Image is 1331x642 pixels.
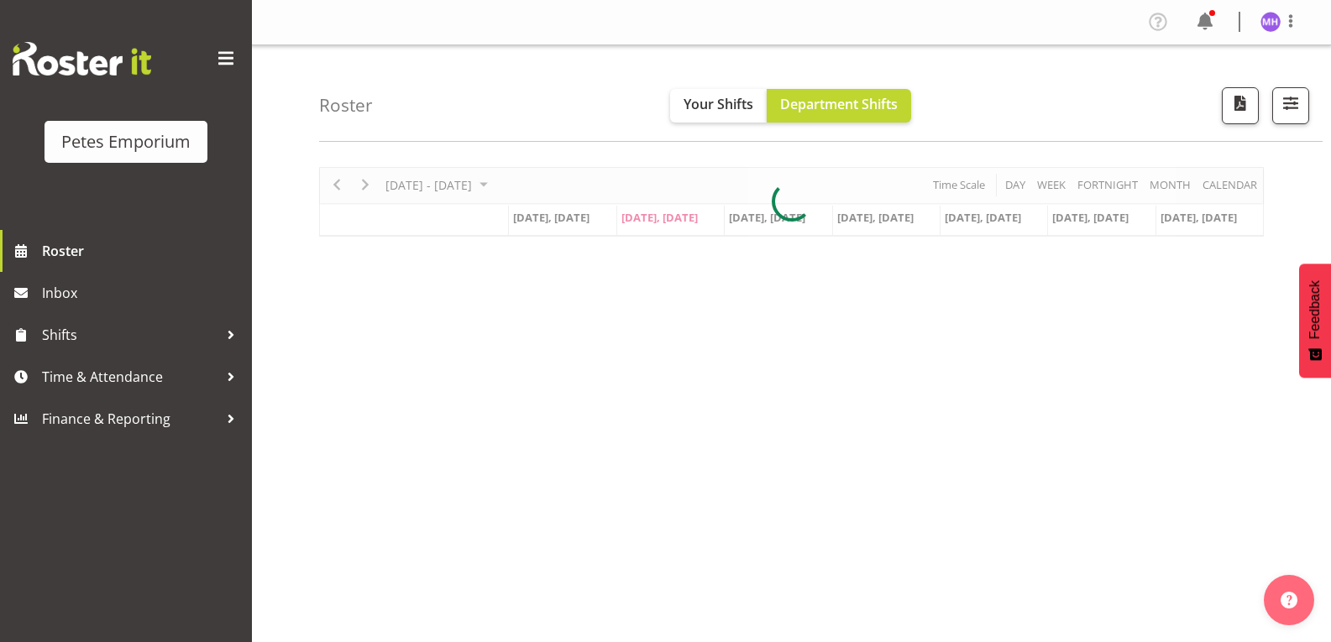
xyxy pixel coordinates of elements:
img: Rosterit website logo [13,42,151,76]
img: help-xxl-2.png [1281,592,1297,608]
span: Shifts [42,322,218,347]
button: Department Shifts [767,89,911,123]
div: Petes Emporium [61,129,191,154]
button: Your Shifts [670,89,767,123]
span: Your Shifts [684,95,753,113]
span: Roster [42,238,244,264]
img: mackenzie-halford4471.jpg [1260,12,1281,32]
span: Inbox [42,280,244,305]
button: Feedback - Show survey [1299,264,1331,378]
button: Download a PDF of the roster according to the set date range. [1222,87,1259,124]
span: Feedback [1307,280,1323,339]
h4: Roster [319,96,373,115]
span: Time & Attendance [42,364,218,389]
span: Finance & Reporting [42,406,218,431]
span: Department Shifts [780,95,898,113]
button: Filter Shifts [1272,87,1309,124]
